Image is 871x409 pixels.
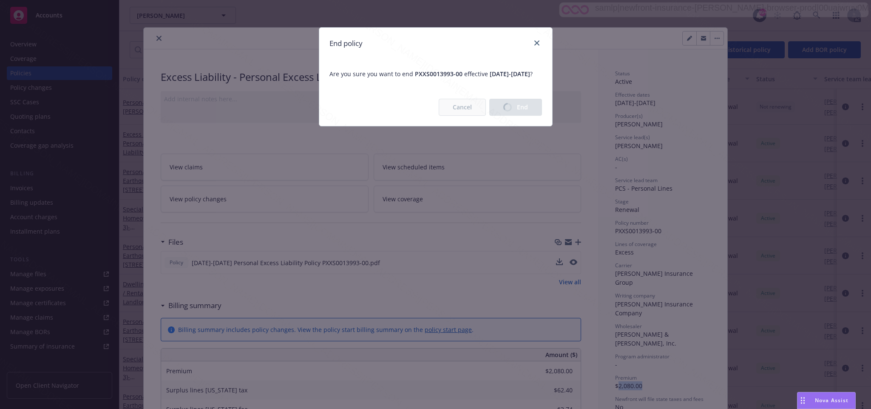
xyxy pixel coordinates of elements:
[797,392,808,409] div: Drag to move
[329,38,363,49] h1: End policy
[815,397,848,404] span: Nova Assist
[415,70,462,78] span: PXXS0013993-00
[797,392,856,409] button: Nova Assist
[532,38,542,48] a: close
[490,70,530,78] span: [DATE] - [DATE]
[319,59,552,89] span: Are you sure you want to end effective ?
